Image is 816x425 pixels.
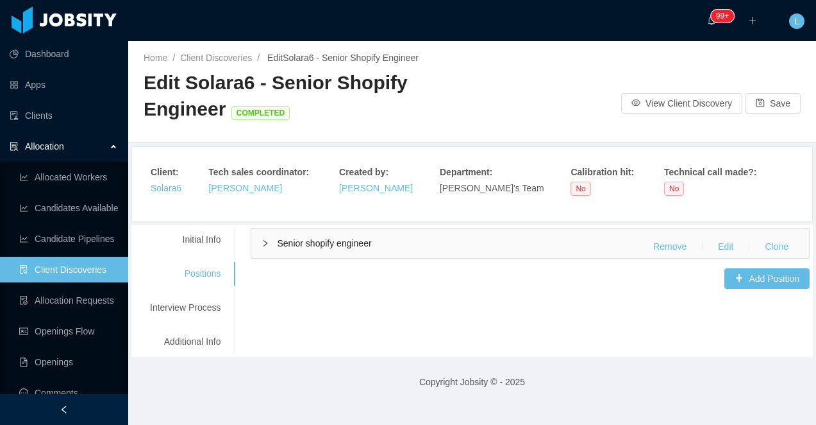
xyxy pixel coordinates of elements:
[643,236,697,257] button: Remove
[262,239,269,247] i: icon: right
[10,72,118,98] a: icon: appstoreApps
[745,93,801,114] button: icon: saveSave
[621,93,742,114] button: icon: eyeView Client Discovery
[257,53,260,63] span: /
[10,41,118,67] a: icon: pie-chartDashboard
[724,268,810,289] button: icon: plusAdd Position
[231,106,290,120] span: COMPLETED
[283,53,419,63] a: Solara6 - Senior Shopify Engineer
[10,103,118,128] a: icon: auditClients
[19,380,118,406] a: icon: messageComments
[151,183,181,193] a: Solara6
[19,164,118,190] a: icon: line-chartAllocated Workers
[128,360,816,404] footer: Copyright Jobsity © - 2025
[19,257,118,282] a: icon: file-searchClient Discoveries
[748,16,757,25] i: icon: plus
[19,318,118,344] a: icon: idcardOpenings Flow
[339,183,413,193] a: [PERSON_NAME]
[151,167,179,177] strong: Client :
[277,238,371,248] span: Senior shopify engineer
[265,53,419,63] span: Edit
[172,53,175,63] span: /
[19,195,118,221] a: icon: line-chartCandidates Available
[180,53,252,63] a: Client Discoveries
[664,182,684,196] span: No
[208,167,309,177] strong: Tech sales coordinator :
[664,167,756,177] strong: Technical call made? :
[711,10,734,22] sup: 576
[144,53,167,63] a: Home
[251,229,809,258] div: icon: rightSenior shopify engineer
[19,288,118,313] a: icon: file-doneAllocation Requests
[135,296,236,320] div: Interview Process
[25,141,64,152] span: Allocation
[440,167,492,177] strong: Department :
[794,13,799,29] span: L
[144,72,408,119] span: Edit Solara6 - Senior Shopify Engineer
[19,349,118,375] a: icon: file-textOpenings
[10,142,19,151] i: icon: solution
[208,183,282,193] a: [PERSON_NAME]
[135,262,236,286] div: Positions
[570,167,634,177] strong: Calibration hit :
[754,236,799,257] button: Clone
[135,228,236,252] div: Initial Info
[440,183,544,193] span: [PERSON_NAME]'s Team
[708,236,744,257] button: Edit
[135,330,236,354] div: Additional Info
[707,16,716,25] i: icon: bell
[339,167,388,177] strong: Created by :
[19,226,118,252] a: icon: line-chartCandidate Pipelines
[570,182,590,196] span: No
